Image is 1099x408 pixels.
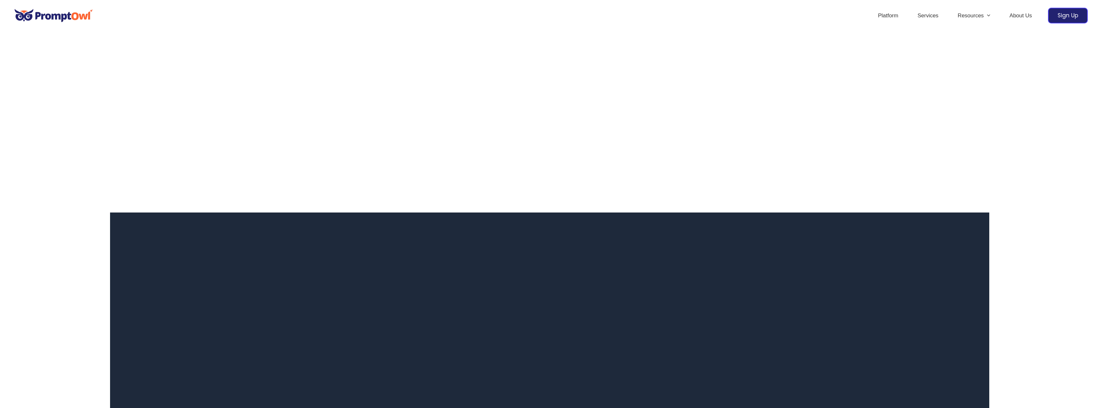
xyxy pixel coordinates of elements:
a: Platform [868,4,908,27]
img: promptowl.ai logo [11,4,96,27]
a: Sign Up [1048,8,1088,23]
a: Services [908,4,948,27]
span: Menu Toggle [984,4,990,27]
a: ResourcesMenu Toggle [948,4,1000,27]
a: About Us [1000,4,1042,27]
nav: Site Navigation: Header [868,4,1042,27]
